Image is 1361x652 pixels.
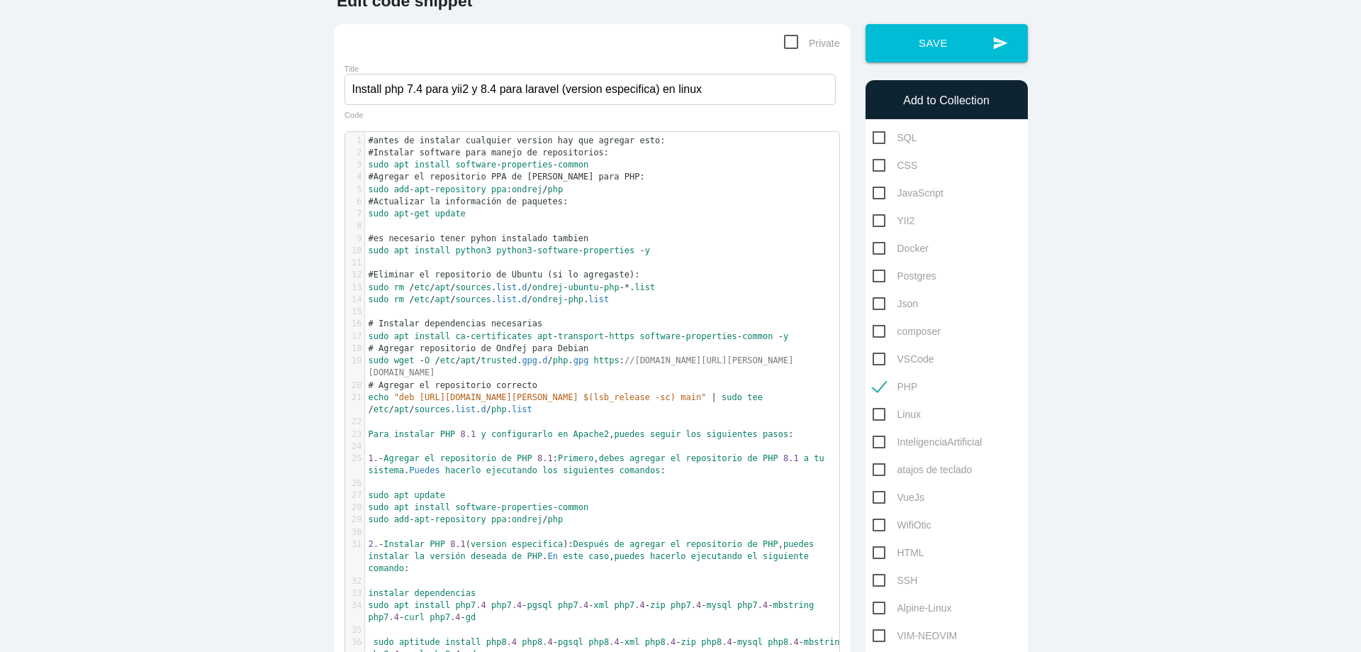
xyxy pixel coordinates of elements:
span: common [742,331,773,341]
span: ( ): , . , : [369,539,819,574]
span: composer [873,323,941,341]
span: agregar [629,539,666,549]
span: software [640,331,681,341]
span: - [430,514,435,524]
div: 19 [345,355,364,367]
span: #antes de instalar cualquier version hay que agregar esto: [369,136,666,145]
span: repositorio [440,453,496,463]
span: .4 [512,600,522,610]
span: sudo [369,502,389,512]
span: 8.1 [537,453,553,463]
span: / [486,404,491,414]
span: VueJs [873,489,924,507]
span: common [558,502,588,512]
span: install [415,600,451,610]
span: caso [588,551,609,561]
span: PHP [440,429,456,439]
span: ondrej [512,184,542,194]
span: "deb [URL][DOMAIN_NAME][PERSON_NAME] $(lsb_release -sc) main" [394,392,707,402]
span: repository [435,514,486,524]
span: apt [394,404,410,414]
div: 7 [345,208,364,220]
div: 20 [345,380,364,392]
span: YII2 [873,212,915,230]
span: . . . [369,282,656,292]
span: apt [394,331,410,341]
span: . . . [369,294,610,304]
span: configurarlo [491,429,553,439]
span: xml [594,600,610,610]
span: - [553,160,558,170]
span: list [512,404,532,414]
span: # Agregar el repositorio correcto [369,380,537,390]
span: sudo [369,600,389,610]
span: el [671,453,680,463]
span: siguientes [563,465,614,475]
span: ejecutando [691,551,742,561]
span: software [537,245,578,255]
span: etc [374,404,389,414]
span: CSS [873,157,918,175]
span: 1. [369,453,379,463]
span: sudo [369,294,389,304]
span: rm [394,282,404,292]
div: 28 [345,502,364,514]
span: sources [415,404,451,414]
span: php [491,404,507,414]
span: comandos [620,465,661,475]
div: 16 [345,318,364,330]
span: properties [501,160,552,170]
span: - [645,600,650,610]
span: list [634,282,655,292]
span: python3 [455,245,491,255]
span: d [522,294,527,304]
span: - [409,209,414,219]
div: 24 [345,441,364,453]
span: sudo [369,331,389,341]
span: ppa [491,514,507,524]
span: 2. [369,539,379,549]
span: versión [430,551,466,561]
div: 34 [345,599,364,612]
span: apt [394,490,410,500]
span: InteligenciaArtificial [873,433,982,451]
span: sudo [369,514,389,524]
span: version [471,539,507,549]
span: list [588,294,609,304]
span: PHP [763,453,778,463]
span: update [415,490,445,500]
span: common [558,160,588,170]
span: / [409,294,414,304]
span: php [604,282,620,292]
span: ejecutando [486,465,537,475]
span: O [425,355,430,365]
span: PHP [763,539,778,549]
span: certificates [471,331,532,341]
span: apt [394,502,410,512]
div: 2 [345,147,364,159]
span: Después [573,539,610,549]
span: Alpine-Linux [873,599,952,617]
span: : [369,184,564,194]
span: atajos de teclado [873,461,973,479]
span: .4 [578,600,588,610]
span: gpg [522,355,537,365]
span: instalar [369,551,410,561]
span: - [496,502,501,512]
div: 13 [345,282,364,294]
span: #Eliminar el repositorio de Ubuntu (si lo agregaste): [369,270,640,280]
span: sources [455,282,491,292]
div: 26 [345,477,364,490]
span: , : [369,429,794,439]
span: de [747,453,757,463]
span: especifica [512,539,563,549]
span: #Instalar software para manejo de repositorios: [369,148,610,158]
span: d [542,355,547,365]
span: transport [558,331,604,341]
div: 4 [345,171,364,183]
span: puedes [614,429,644,439]
span: sudo [369,160,389,170]
div: 30 [345,526,364,538]
span: / [455,355,460,365]
span: sources [455,294,491,304]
